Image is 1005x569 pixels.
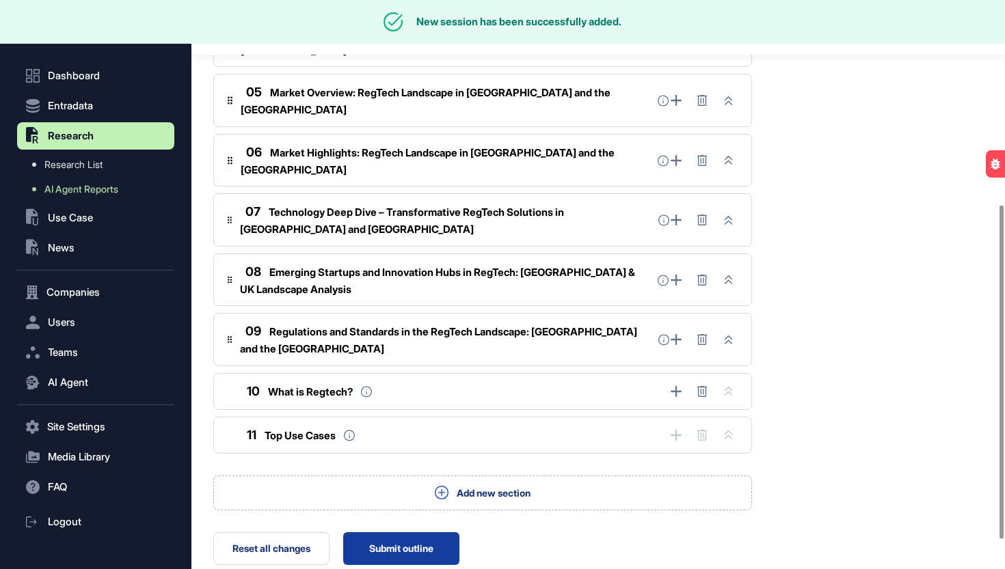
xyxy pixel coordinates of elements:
span: Top Use Cases [265,429,336,442]
button: Research [17,122,174,150]
a: Research List [24,152,174,177]
span: Market Highlights: RegTech Landscape in [GEOGRAPHIC_DATA] and the [GEOGRAPHIC_DATA] [241,146,615,176]
span: AI Agent Reports [44,184,118,195]
button: Companies [17,279,174,306]
button: FAQ [17,473,174,501]
span: FAQ [48,482,67,492]
span: Companies [46,287,100,298]
span: Add new section [457,486,531,500]
span: Logout [48,516,81,527]
button: Entradata [17,92,174,120]
button: Users [17,309,174,336]
button: News [17,234,174,262]
button: Site Settings [17,413,174,441]
button: Use Case [17,204,174,232]
span: Benchmarking Key RegTech Players in [GEOGRAPHIC_DATA] and [GEOGRAPHIC_DATA] [241,27,581,57]
span: Research List [44,159,103,170]
span: 05 [246,85,262,99]
span: 09 [245,324,261,338]
span: Use Case [48,212,93,223]
button: Submit outline [343,532,459,565]
button: Teams [17,339,174,366]
span: 06 [246,145,262,159]
span: Emerging Startups and Innovation Hubs in RegTech: [GEOGRAPHIC_DATA] & UK Landscape Analysis [240,266,635,296]
span: What is Regtech? [268,385,353,398]
button: Media Library [17,443,174,471]
span: Dashboard [48,70,100,81]
div: New session has been successfully added. [416,16,621,28]
span: AI Agent [48,377,88,388]
span: Teams [48,347,78,358]
span: Regulations and Standards in the RegTech Landscape: [GEOGRAPHIC_DATA] and the [GEOGRAPHIC_DATA] [240,325,637,355]
a: AI Agent Reports [24,177,174,202]
span: News [48,242,75,253]
span: Entradata [48,100,93,111]
button: AI Agent [17,369,174,396]
span: Media Library [48,452,110,462]
span: Market Overview: RegTech Landscape in [GEOGRAPHIC_DATA] and the [GEOGRAPHIC_DATA] [241,86,611,116]
span: 10 [247,384,260,398]
span: Technology Deep Dive – Transformative RegTech Solutions in [GEOGRAPHIC_DATA] and [GEOGRAPHIC_DATA] [240,206,564,236]
span: 08 [245,264,261,279]
span: Site Settings [47,421,105,432]
span: Research [48,130,94,141]
a: Dashboard [17,62,174,89]
span: Users [48,317,75,328]
span: 07 [245,204,260,219]
span: 11 [247,428,256,442]
a: Logout [17,508,174,536]
button: Reset all changes [213,532,330,565]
